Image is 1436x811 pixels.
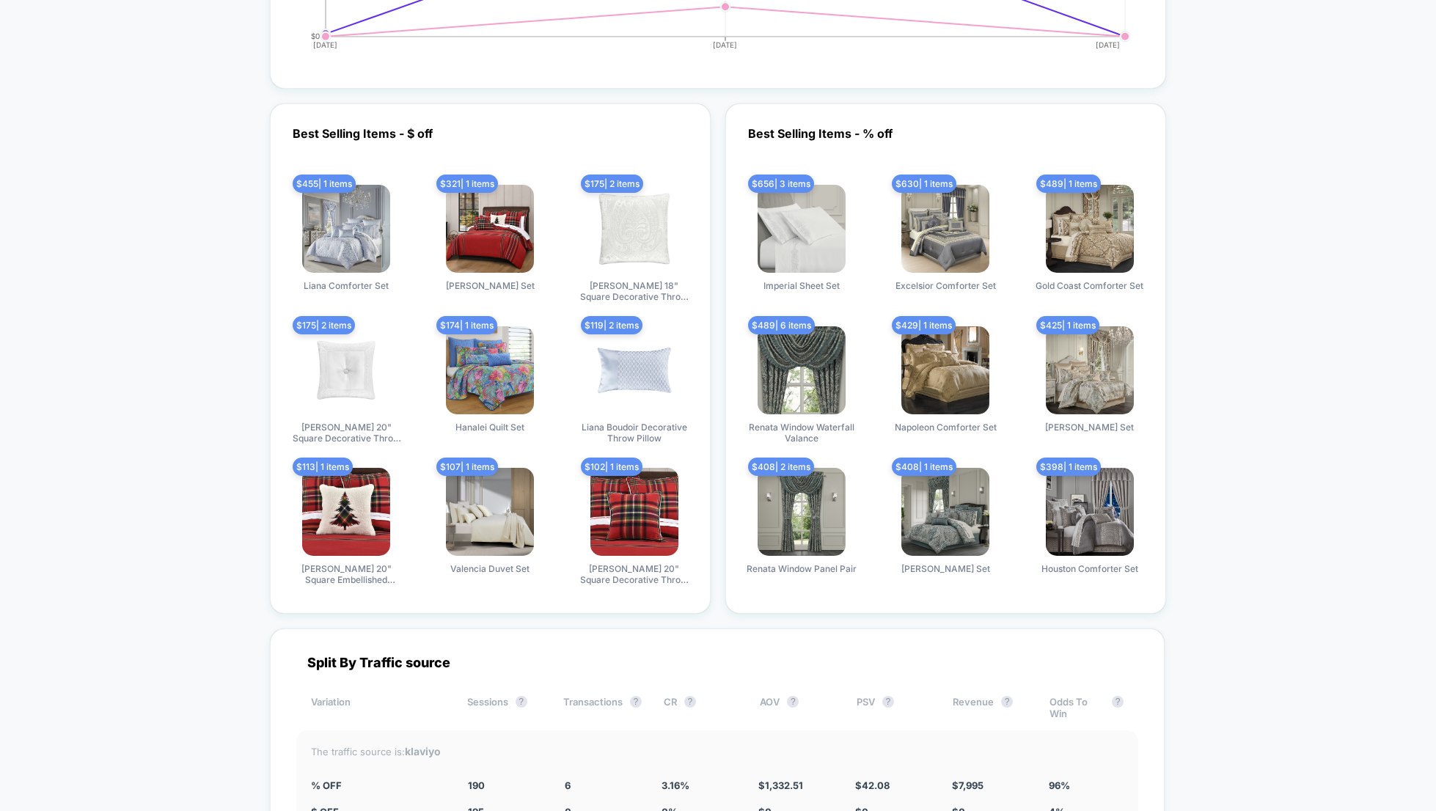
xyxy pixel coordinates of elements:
[446,185,534,273] img: produt
[901,185,989,273] img: produt
[714,40,738,49] tspan: [DATE]
[291,563,401,587] span: [PERSON_NAME] 20" Square Embellished Decorative Throw Pillow
[763,280,840,304] span: Imperial Sheet Set
[892,316,956,334] span: $ 429 | 1 items
[302,468,390,556] img: produt
[313,40,337,49] tspan: [DATE]
[895,280,996,304] span: Excelsior Comforter Set
[1096,40,1121,49] tspan: [DATE]
[446,280,535,304] span: [PERSON_NAME] Set
[590,468,678,556] img: produt
[311,696,445,719] div: Variation
[302,326,390,414] img: produt
[892,175,956,193] span: $ 630 | 1 items
[758,468,846,556] img: produt
[1036,280,1143,304] span: Gold Coast Comforter Set
[467,696,541,719] div: Sessions
[450,563,530,587] span: Valencia Duvet Set
[516,696,527,708] button: ?
[293,175,356,193] span: $ 455 | 1 items
[901,326,989,414] img: produt
[1049,696,1124,719] div: Odds To Win
[662,779,689,791] span: 3.16 %
[446,326,534,414] img: produt
[630,696,642,708] button: ?
[758,185,846,273] img: produt
[1112,696,1124,708] button: ?
[581,175,643,193] span: $ 175 | 2 items
[436,458,498,476] span: $ 107 | 1 items
[747,422,857,446] span: Renata Window Waterfall Valance
[581,458,642,476] span: $ 102 | 1 items
[1041,563,1138,587] span: Houston Comforter Set
[1036,316,1099,334] span: $ 425 | 1 items
[311,745,1124,757] div: The traffic source is:
[311,32,320,40] tspan: $0
[405,745,441,757] strong: klaviyo
[758,779,803,791] span: $ 1,332.51
[304,280,389,304] span: Liana Comforter Set
[1046,185,1134,273] img: produt
[291,422,401,446] span: [PERSON_NAME] 20" Square Decorative Throw Pillow
[581,316,642,334] span: $ 119 | 2 items
[311,779,446,791] div: % off
[664,696,738,719] div: CR
[563,696,642,719] div: Transactions
[748,316,815,334] span: $ 489 | 6 items
[882,696,894,708] button: ?
[1036,175,1101,193] span: $ 489 | 1 items
[579,280,689,304] span: [PERSON_NAME] 18" Square Decorative Throw Pillow
[579,422,689,446] span: Liana Boudoir Decorative Throw Pillow
[302,185,390,273] img: produt
[565,779,571,791] span: 6
[748,458,814,476] span: $ 408 | 2 items
[952,779,983,791] span: $ 7,995
[953,696,1027,719] div: Revenue
[787,696,799,708] button: ?
[436,316,497,334] span: $ 174 | 1 items
[748,175,814,193] span: $ 656 | 3 items
[1045,422,1134,446] span: [PERSON_NAME] Set
[468,779,485,791] span: 190
[436,175,498,193] span: $ 321 | 1 items
[1036,458,1101,476] span: $ 398 | 1 items
[901,468,989,556] img: produt
[855,779,890,791] span: $ 42.08
[1001,696,1013,708] button: ?
[590,326,678,414] img: produt
[758,326,846,414] img: produt
[901,563,990,587] span: [PERSON_NAME] Set
[684,696,696,708] button: ?
[296,655,1138,670] div: Split By Traffic source
[446,468,534,556] img: produt
[293,316,355,334] span: $ 175 | 2 items
[293,458,353,476] span: $ 113 | 1 items
[579,563,689,587] span: [PERSON_NAME] 20" Square Decorative Throw Pillow
[1049,779,1124,791] div: 96%
[590,185,678,273] img: produt
[892,458,956,476] span: $ 408 | 1 items
[1046,468,1134,556] img: produt
[857,696,931,719] div: PSV
[747,563,857,587] span: Renata Window Panel Pair
[455,422,524,446] span: Hanalei Quilt Set
[760,696,834,719] div: AOV
[1046,326,1134,414] img: produt
[895,422,997,446] span: Napoleon Comforter Set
